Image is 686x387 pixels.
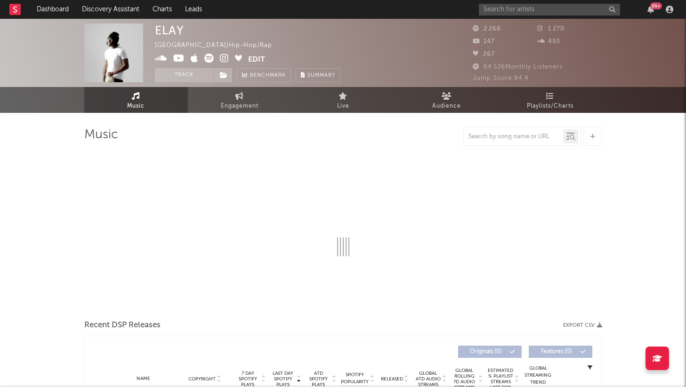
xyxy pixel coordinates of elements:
[479,4,620,16] input: Search for artists
[307,73,335,78] span: Summary
[188,87,291,113] a: Engagement
[155,24,184,37] div: ELAY
[464,133,563,141] input: Search by song name or URL
[473,51,495,57] span: 267
[221,101,258,112] span: Engagement
[527,101,573,112] span: Playlists/Charts
[458,346,522,358] button: Originals(0)
[188,376,216,382] span: Copyright
[248,54,265,65] button: Edit
[432,101,461,112] span: Audience
[537,26,565,32] span: 1 270
[341,371,369,386] span: Spotify Popularity
[535,349,578,355] span: Features ( 0 )
[291,87,395,113] a: Live
[464,349,508,355] span: Originals ( 0 )
[473,64,563,70] span: 64 526 Monthly Listeners
[296,68,340,82] button: Summary
[529,346,592,358] button: Features(0)
[650,2,662,9] div: 99 +
[473,26,501,32] span: 2 266
[537,39,560,45] span: 450
[155,40,283,51] div: [GEOGRAPHIC_DATA] | Hip-Hop/Rap
[337,101,349,112] span: Live
[395,87,499,113] a: Audience
[155,68,214,82] button: Track
[113,375,175,382] div: Name
[563,323,602,328] button: Export CSV
[473,75,529,81] span: Jump Score: 84.4
[237,68,291,82] a: Benchmark
[127,101,145,112] span: Music
[473,39,495,45] span: 147
[84,320,161,331] span: Recent DSP Releases
[647,6,654,13] button: 99+
[499,87,602,113] a: Playlists/Charts
[84,87,188,113] a: Music
[381,376,403,382] span: Released
[250,70,286,81] span: Benchmark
